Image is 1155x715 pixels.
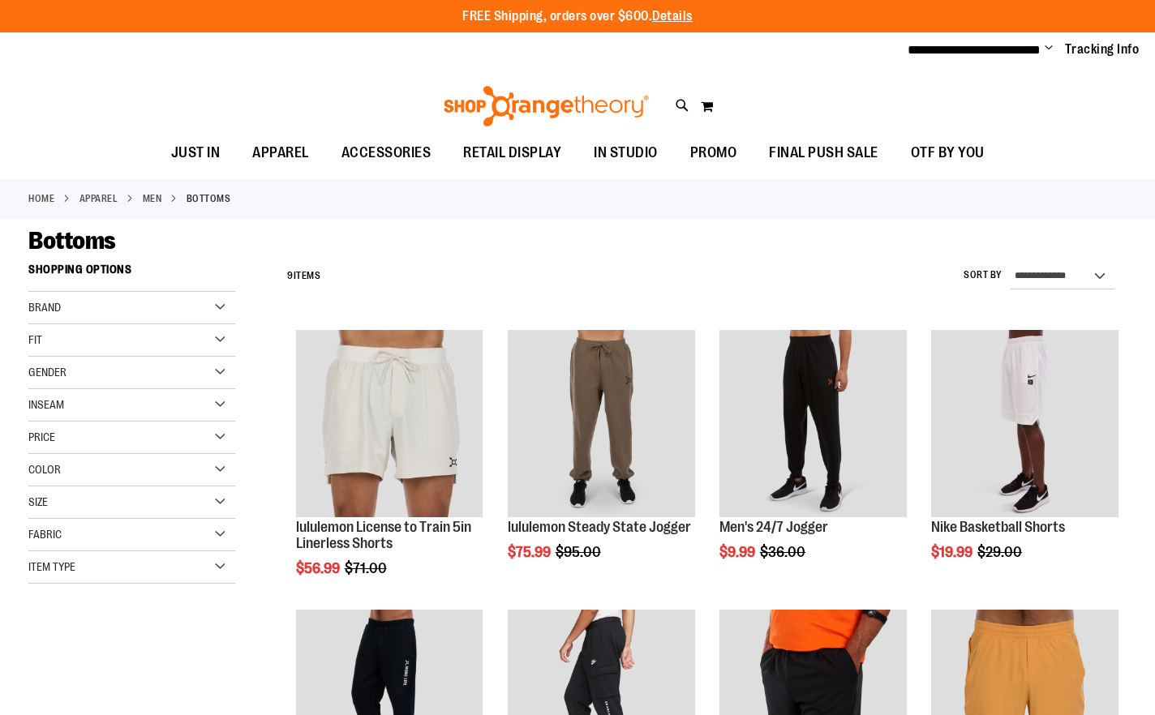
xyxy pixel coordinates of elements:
a: IN STUDIO [577,135,674,172]
a: RETAIL DISPLAY [447,135,577,172]
span: $36.00 [760,544,808,560]
span: IN STUDIO [594,135,658,171]
h2: Items [287,263,320,289]
span: Fabric [28,528,62,541]
span: $9.99 [719,544,758,560]
span: ACCESSORIES [341,135,432,171]
a: lululemon License to Train 5in Linerless Shorts [296,519,471,551]
a: Product image for 24/7 Jogger [719,330,907,520]
span: Fit [28,333,42,346]
img: lululemon Steady State Jogger [508,330,695,517]
span: JUST IN [171,135,221,171]
img: Product image for 24/7 Jogger [719,330,907,517]
span: Inseam [28,398,64,411]
span: Brand [28,301,61,314]
span: APPAREL [252,135,309,171]
a: APPAREL [236,135,325,171]
span: PROMO [690,135,737,171]
span: Item Type [28,560,75,573]
a: Tracking Info [1065,41,1140,58]
strong: Shopping Options [28,255,235,292]
a: ACCESSORIES [325,135,448,172]
img: lululemon License to Train 5in Linerless Shorts [296,330,483,517]
a: JUST IN [155,135,237,172]
div: product [288,322,492,617]
a: PROMO [674,135,754,172]
span: Size [28,495,48,508]
button: Account menu [1045,41,1053,58]
img: Shop Orangetheory [441,86,651,126]
span: $19.99 [931,544,975,560]
a: Details [652,9,693,24]
span: Bottoms [28,227,116,255]
a: lululemon Steady State Jogger [508,330,695,520]
span: Color [28,463,61,476]
div: product [500,322,703,602]
div: product [711,322,915,602]
a: Men's 24/7 Jogger [719,519,828,535]
span: Price [28,430,55,443]
a: APPAREL [79,191,118,206]
span: 9 [287,270,294,281]
a: lululemon License to Train 5in Linerless Shorts [296,330,483,520]
label: Sort By [964,268,1003,282]
span: OTF BY YOU [911,135,985,171]
a: Nike Basketball Shorts [931,519,1065,535]
span: $71.00 [345,560,389,576]
a: Product image for Nike Basketball Shorts [931,330,1119,520]
strong: Bottoms [187,191,231,206]
span: $29.00 [977,544,1024,560]
span: Gender [28,366,67,379]
img: Product image for Nike Basketball Shorts [931,330,1119,517]
span: RETAIL DISPLAY [463,135,561,171]
span: FINAL PUSH SALE [769,135,878,171]
a: OTF BY YOU [895,135,1001,172]
a: FINAL PUSH SALE [753,135,895,172]
a: Home [28,191,54,206]
a: MEN [143,191,162,206]
a: lululemon Steady State Jogger [508,519,691,535]
p: FREE Shipping, orders over $600. [462,7,693,26]
span: $56.99 [296,560,342,576]
div: product [923,322,1127,602]
span: $95.00 [556,544,603,560]
span: $75.99 [508,544,553,560]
